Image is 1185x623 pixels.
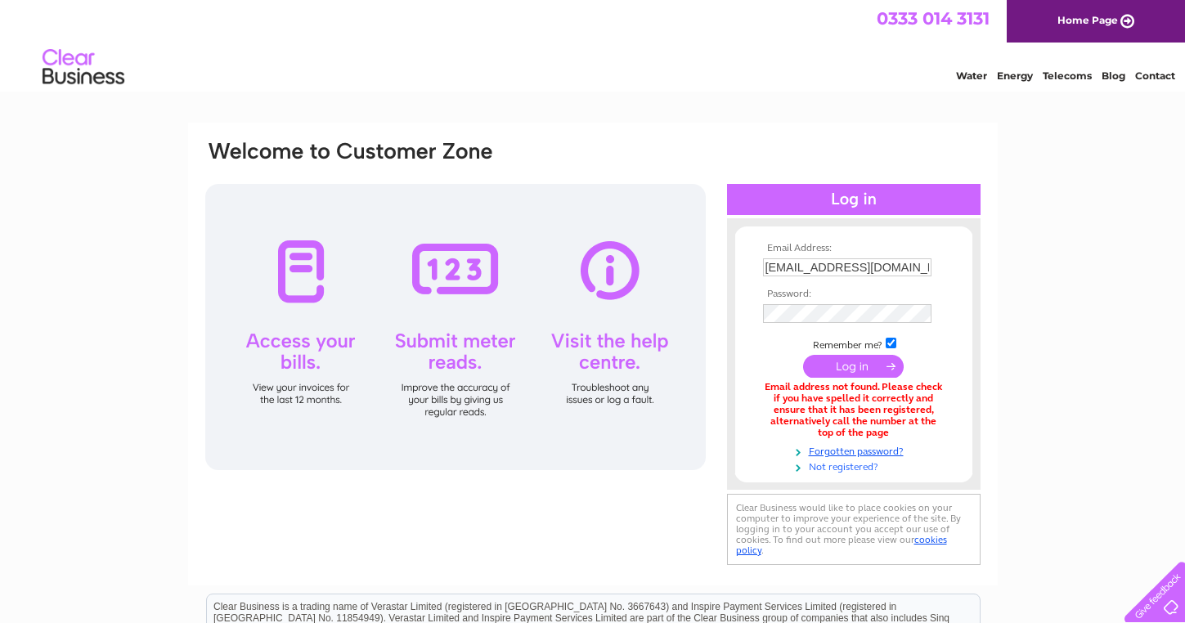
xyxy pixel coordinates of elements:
[207,9,980,79] div: Clear Business is a trading name of Verastar Limited (registered in [GEOGRAPHIC_DATA] No. 3667643...
[1043,69,1092,82] a: Telecoms
[763,382,945,438] div: Email address not found. Please check if you have spelled it correctly and ensure that it has bee...
[877,8,990,29] a: 0333 014 3131
[759,289,949,300] th: Password:
[727,494,981,565] div: Clear Business would like to place cookies on your computer to improve your experience of the sit...
[997,69,1033,82] a: Energy
[763,458,949,473] a: Not registered?
[42,43,125,92] img: logo.png
[759,243,949,254] th: Email Address:
[956,69,987,82] a: Water
[1102,69,1125,82] a: Blog
[763,442,949,458] a: Forgotten password?
[736,534,947,556] a: cookies policy
[1135,69,1175,82] a: Contact
[803,355,904,378] input: Submit
[759,335,949,352] td: Remember me?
